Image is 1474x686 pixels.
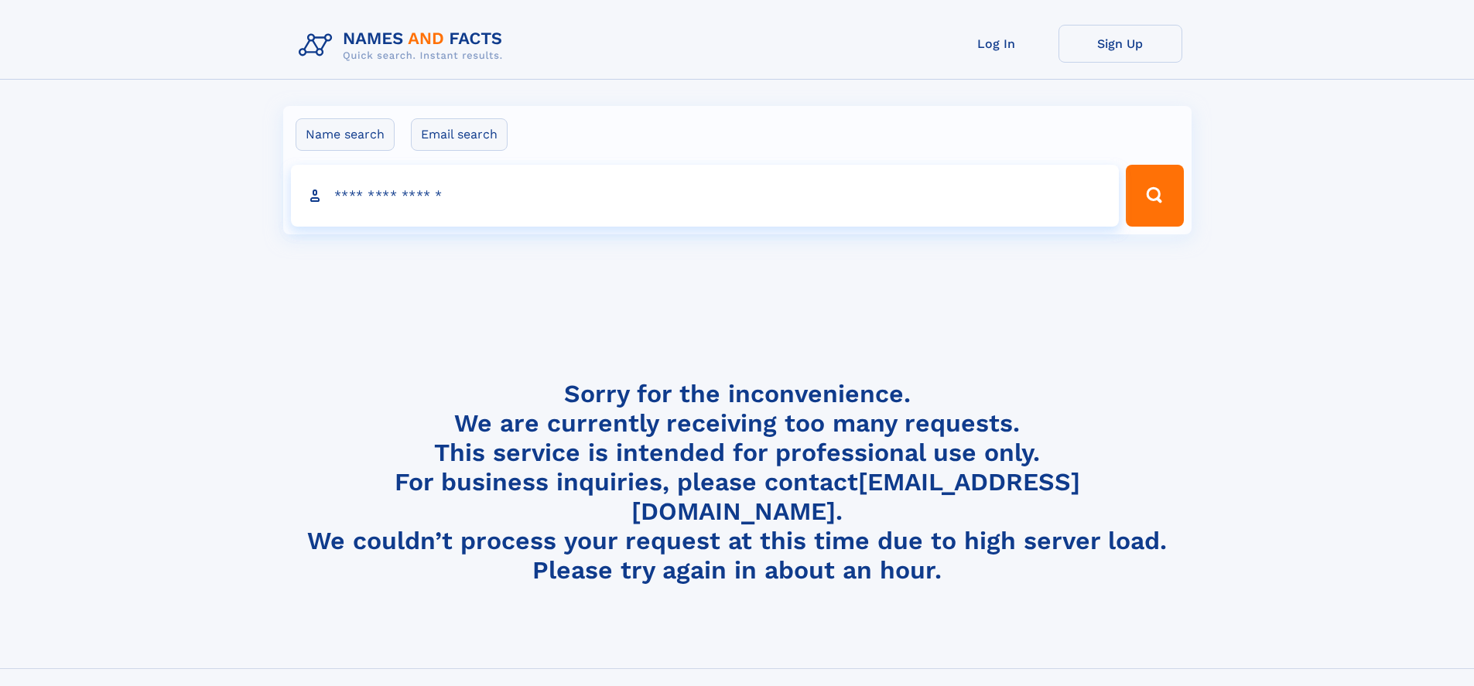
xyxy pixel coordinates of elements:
[1126,165,1183,227] button: Search Button
[935,25,1058,63] a: Log In
[1058,25,1182,63] a: Sign Up
[296,118,395,151] label: Name search
[292,379,1182,585] h4: Sorry for the inconvenience. We are currently receiving too many requests. This service is intend...
[291,165,1120,227] input: search input
[292,25,515,67] img: Logo Names and Facts
[411,118,508,151] label: Email search
[631,467,1080,526] a: [EMAIL_ADDRESS][DOMAIN_NAME]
